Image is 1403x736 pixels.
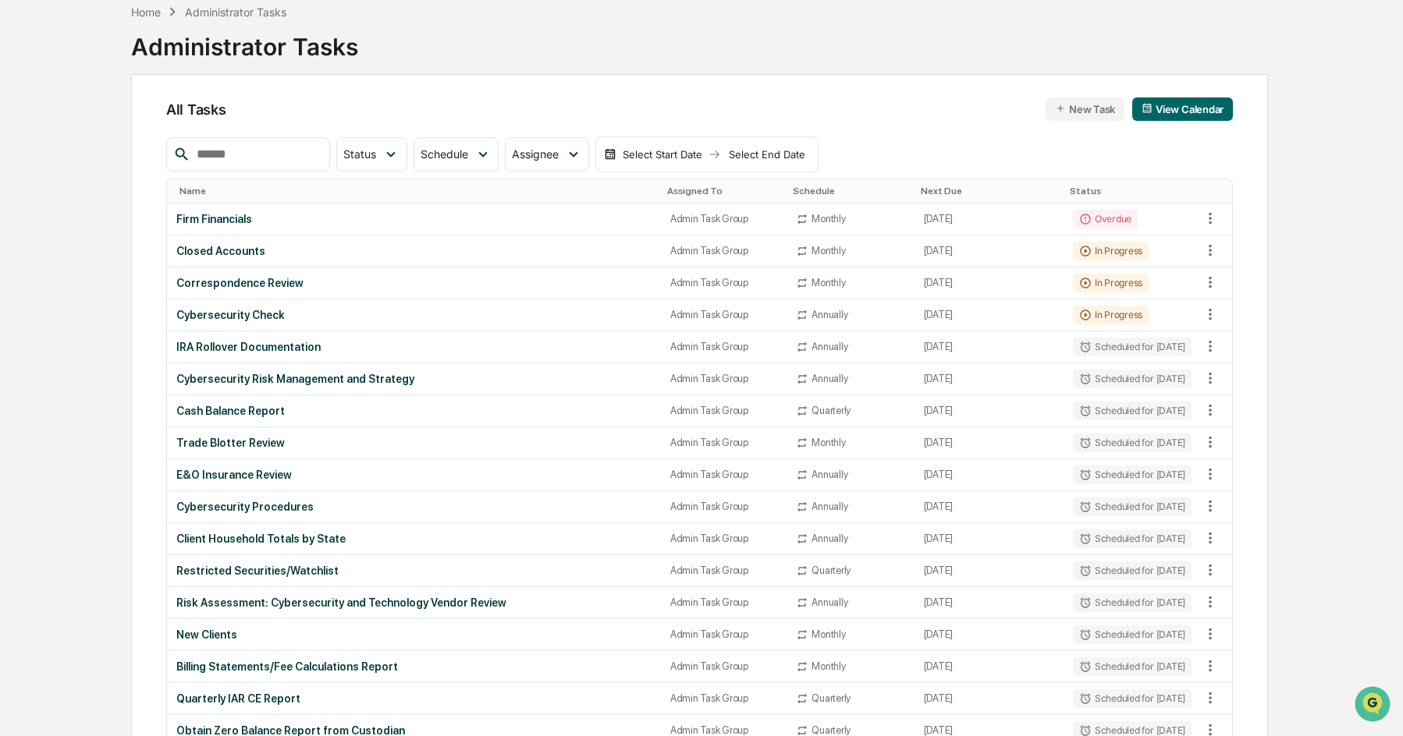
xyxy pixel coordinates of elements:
div: Monthly [812,213,845,225]
div: Admin Task Group [670,724,777,736]
div: Admin Task Group [670,213,777,225]
div: Monthly [812,277,845,288]
div: Scheduled for [DATE] [1073,529,1192,548]
div: New Clients [176,628,652,641]
div: IRA Rollover Documentation [176,341,652,353]
div: Toggle SortBy [179,186,655,196]
div: Scheduled for [DATE] [1073,689,1192,708]
div: Admin Task Group [670,628,777,640]
span: Preclearance [31,196,101,212]
button: View Calendar [1132,97,1233,121]
span: Data Lookup [31,226,98,242]
div: Monthly [812,245,845,257]
td: [DATE] [915,331,1064,363]
div: Annually [812,309,847,320]
td: [DATE] [915,299,1064,331]
td: [DATE] [915,203,1064,235]
div: Admin Task Group [670,692,777,704]
td: [DATE] [915,619,1064,651]
div: E&O Insurance Review [176,469,652,481]
div: 🔎 [16,228,28,240]
td: [DATE] [915,587,1064,619]
div: In Progress [1073,306,1149,324]
img: calendar [1142,103,1153,114]
div: Select End Date [724,148,810,161]
div: Admin Task Group [670,277,777,288]
div: Annually [812,341,847,352]
div: Monthly [812,628,845,640]
div: Cybersecurity Risk Management and Strategy [176,373,652,385]
div: Annually [812,373,847,384]
div: Admin Task Group [670,309,777,320]
div: Toggle SortBy [1070,186,1195,196]
button: Start new chat [265,124,284,143]
div: In Progress [1073,274,1149,292]
td: [DATE] [915,427,1064,459]
td: [DATE] [915,459,1064,491]
img: arrow right [709,148,721,161]
div: Cash Balance Report [176,405,652,417]
div: Scheduled for [DATE] [1073,465,1192,484]
div: Scheduled for [DATE] [1073,593,1192,612]
div: Annually [812,469,847,480]
div: Admin Task Group [670,564,777,576]
div: Administrator Tasks [131,20,358,61]
div: Admin Task Group [670,437,777,448]
span: Assignee [512,147,559,161]
td: [DATE] [915,683,1064,715]
td: [DATE] [915,523,1064,555]
div: Cybersecurity Procedures [176,501,652,513]
div: Overdue [1073,210,1138,228]
iframe: Open customer support [1353,685,1395,727]
div: Admin Task Group [670,341,777,352]
td: [DATE] [915,555,1064,587]
td: [DATE] [915,363,1064,395]
div: Scheduled for [DATE] [1073,657,1192,676]
span: All Tasks [166,101,226,118]
div: 🗄️ [113,198,126,211]
div: Risk Assessment: Cybersecurity and Technology Vendor Review [176,596,652,609]
div: Admin Task Group [670,533,777,544]
div: Start new chat [53,119,256,135]
div: Scheduled for [DATE] [1073,561,1192,580]
div: Monthly [812,660,845,672]
div: Admin Task Group [670,245,777,257]
div: Scheduled for [DATE] [1073,625,1192,644]
div: 🖐️ [16,198,28,211]
td: [DATE] [915,235,1064,267]
div: Closed Accounts [176,245,652,257]
img: 1746055101610-c473b297-6a78-478c-a979-82029cc54cd1 [16,119,44,147]
span: Attestations [129,196,194,212]
div: Quarterly [812,405,851,416]
a: 🖐️Preclearance [9,190,107,218]
div: Select Start Date [620,148,705,161]
div: Annually [812,533,847,544]
div: Firm Financials [176,213,652,225]
td: [DATE] [915,267,1064,299]
div: Admin Task Group [670,469,777,480]
div: Admin Task Group [670,596,777,608]
div: Admin Task Group [670,660,777,672]
div: Annually [812,596,847,608]
div: Admin Task Group [670,405,777,416]
span: Pylon [155,264,189,276]
div: We're available if you need us! [53,135,197,147]
div: In Progress [1073,242,1149,260]
div: Toggle SortBy [921,186,1057,196]
div: Quarterly [812,724,851,736]
div: Restricted Securities/Watchlist [176,564,652,577]
div: Cybersecurity Check [176,309,652,321]
p: How can we help? [16,33,284,58]
button: New Task [1046,97,1124,121]
div: Monthly [812,437,845,448]
td: [DATE] [915,651,1064,683]
a: 🔎Data Lookup [9,220,105,248]
span: Status [343,147,376,161]
div: Scheduled for [DATE] [1073,402,1192,420]
div: Scheduled for [DATE] [1073,433,1192,452]
div: Trade Blotter Review [176,437,652,449]
div: Client Household Totals by State [176,533,652,545]
div: Scheduled for [DATE] [1073,370,1192,388]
